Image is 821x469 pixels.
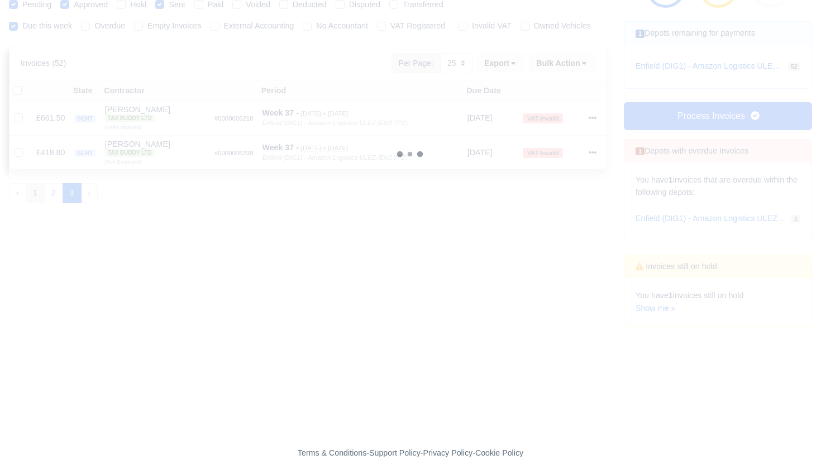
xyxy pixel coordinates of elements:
[92,447,729,460] div: - - -
[475,448,523,457] a: Cookie Policy
[369,448,421,457] a: Support Policy
[298,448,366,457] a: Terms & Conditions
[423,448,473,457] a: Privacy Policy
[765,415,821,469] iframe: Chat Widget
